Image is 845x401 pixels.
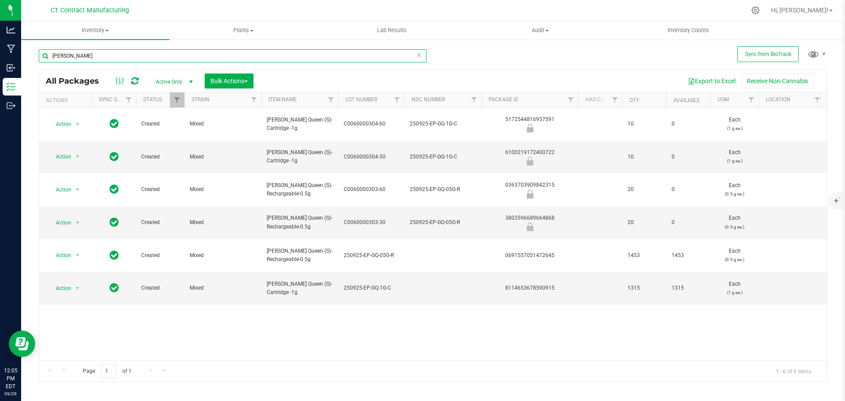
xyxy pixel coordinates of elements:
[629,97,639,103] a: Qty
[769,364,818,378] span: 1 - 6 of 6 items
[46,97,88,103] div: Actions
[48,184,72,196] span: Action
[672,185,705,194] span: 0
[141,251,179,260] span: Created
[344,284,399,292] span: 250925-EP-GQ-1G-C
[190,218,256,227] span: Mixed
[744,92,759,107] a: Filter
[7,82,15,91] inline-svg: Inventory
[110,183,119,195] span: In Sync
[7,26,15,34] inline-svg: Analytics
[365,26,419,34] span: Lab Results
[72,217,83,229] span: select
[72,249,83,261] span: select
[467,92,481,107] a: Filter
[72,184,83,196] span: select
[410,185,476,194] span: 250925-EP-GQ-05G-R
[673,97,700,103] a: Available
[267,148,333,165] span: [PERSON_NAME] Queen (S)-Cartridge -1g
[7,44,15,53] inline-svg: Manufacturing
[480,251,580,260] div: 0691557051472645
[608,92,622,107] a: Filter
[766,96,790,103] a: Location
[628,251,661,260] span: 1453
[72,282,83,294] span: select
[564,92,578,107] a: Filter
[410,120,476,128] span: 250925-EP-GQ-1G-C
[716,124,753,132] p: (1 g ea.)
[48,118,72,130] span: Action
[75,364,139,378] span: Page of 1
[750,6,761,15] div: Manage settings
[267,280,333,297] span: [PERSON_NAME] Queen (S)-Cartridge -1g
[141,185,179,194] span: Created
[737,46,799,62] button: Sync from BioTrack
[628,153,661,161] span: 10
[716,223,753,231] p: (0.5 g ea.)
[4,367,17,390] p: 12:05 PM EDT
[716,190,753,198] p: (0.5 g ea.)
[489,96,518,103] a: Package ID
[72,151,83,163] span: select
[72,118,83,130] span: select
[390,92,404,107] a: Filter
[141,153,179,161] span: Created
[344,218,399,227] span: C0060000303-30
[410,153,476,161] span: 250925-EP-GQ-1G-C
[344,120,399,128] span: C0060000304-60
[268,96,297,103] a: Item Name
[716,280,753,297] span: Each
[716,148,753,165] span: Each
[578,92,622,108] th: Has COA
[628,218,661,227] span: 20
[110,282,119,294] span: In Sync
[628,120,661,128] span: 10
[46,76,108,86] span: All Packages
[170,26,317,34] span: Plants
[267,214,333,231] span: [PERSON_NAME] Queen (S)-Rechargeable-0.5g
[480,284,580,292] div: 8114653678590915
[466,21,614,40] a: Audit
[170,92,184,107] a: Filter
[672,120,705,128] span: 0
[480,148,580,166] div: 6100219172400722
[480,157,580,166] div: Newly Received
[48,217,72,229] span: Action
[672,251,705,260] span: 1453
[99,96,133,103] a: Sync Status
[716,214,753,231] span: Each
[190,185,256,194] span: Mixed
[480,214,580,231] div: 3803596689664868
[716,181,753,198] span: Each
[656,26,721,34] span: Inventory Counts
[411,96,445,103] a: NDC Number
[39,49,426,63] input: Search Package ID, Item Name, SKU, Lot or Part Number...
[205,74,253,88] button: Bulk Actions
[672,284,705,292] span: 1315
[467,26,614,34] span: Audit
[810,92,825,107] a: Filter
[267,116,333,132] span: [PERSON_NAME] Queen (S)-Cartridge -1g
[771,7,828,14] span: Hi, [PERSON_NAME]!
[48,249,72,261] span: Action
[191,96,209,103] a: Strain
[7,63,15,72] inline-svg: Inbound
[480,222,580,231] div: Newly Received
[48,282,72,294] span: Action
[628,185,661,194] span: 20
[247,92,261,107] a: Filter
[190,251,256,260] span: Mixed
[344,185,399,194] span: C0060000303-60
[324,92,338,107] a: Filter
[48,151,72,163] span: Action
[143,96,162,103] a: Status
[110,118,119,130] span: In Sync
[7,101,15,110] inline-svg: Outbound
[267,181,333,198] span: [PERSON_NAME] Queen (S)-Rechargeable-0.5g
[51,7,129,14] span: CT Contract Manufacturing
[110,249,119,261] span: In Sync
[716,116,753,132] span: Each
[716,255,753,264] p: (0.5 g ea.)
[344,153,399,161] span: C0060000304-30
[717,96,729,103] a: UOM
